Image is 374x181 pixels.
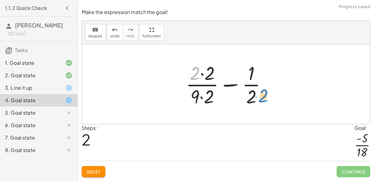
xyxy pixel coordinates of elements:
button: Reset [82,166,105,177]
div: 7. Goal state [5,134,55,141]
i: Task not started. [65,146,73,154]
i: redo [127,26,133,34]
i: Task not started. [65,134,73,141]
div: Goal: [354,124,370,132]
p: Make the expression match the goal! [82,9,370,16]
div: 4. Goal state [5,97,55,104]
div: 1. Goal state [5,59,55,67]
h4: 1.1.2 Quick Check [5,4,47,12]
div: 3. Line it up [5,84,55,92]
i: Task started. [65,97,73,104]
button: fullscreen [139,24,164,41]
span: keypad [89,34,102,38]
i: Task not started. [65,109,73,117]
i: undo [112,26,118,34]
span: Reset [87,169,100,174]
span: undo [110,34,120,38]
span: fullscreen [143,34,161,38]
div: 5. Goal state [5,109,55,117]
span: Progress saved [339,4,370,10]
i: Task finished and correct. [65,72,73,79]
button: keyboardkeypad [85,24,106,41]
span: [PERSON_NAME] [15,21,63,29]
label: Steps: [82,125,97,131]
button: undoundo [107,24,123,41]
button: redoredo [123,24,138,41]
i: keyboard [92,26,98,34]
div: 2. Goal state [5,72,55,79]
i: Task not started. [65,121,73,129]
span: Tasks [15,47,28,53]
span: redo [126,34,135,38]
span: 2 [82,130,91,149]
div: Not you? [7,30,73,36]
div: 6. Goal state [5,121,55,129]
i: Task started. [65,84,73,92]
div: 8. Goal state [5,146,55,154]
i: Task finished and correct. [65,59,73,67]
